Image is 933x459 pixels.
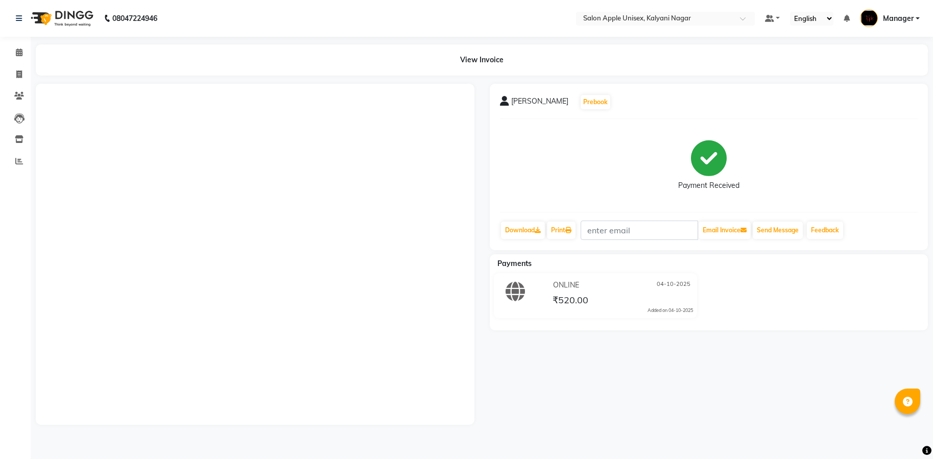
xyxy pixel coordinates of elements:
a: Print [547,222,576,239]
img: Manager [860,9,878,27]
a: Download [501,222,545,239]
div: View Invoice [36,44,928,76]
span: Manager [883,13,914,24]
div: Added on 04-10-2025 [648,307,693,314]
button: Send Message [753,222,803,239]
iframe: chat widget [890,418,923,449]
img: logo [26,4,96,33]
b: 08047224946 [112,4,157,33]
button: Email Invoice [699,222,751,239]
input: enter email [581,221,698,240]
a: Feedback [807,222,843,239]
span: 04-10-2025 [657,280,690,291]
span: ₹520.00 [553,294,588,308]
span: ONLINE [553,280,579,291]
div: Payment Received [678,180,739,191]
span: [PERSON_NAME] [511,96,568,110]
span: Payments [497,259,532,268]
button: Prebook [581,95,610,109]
